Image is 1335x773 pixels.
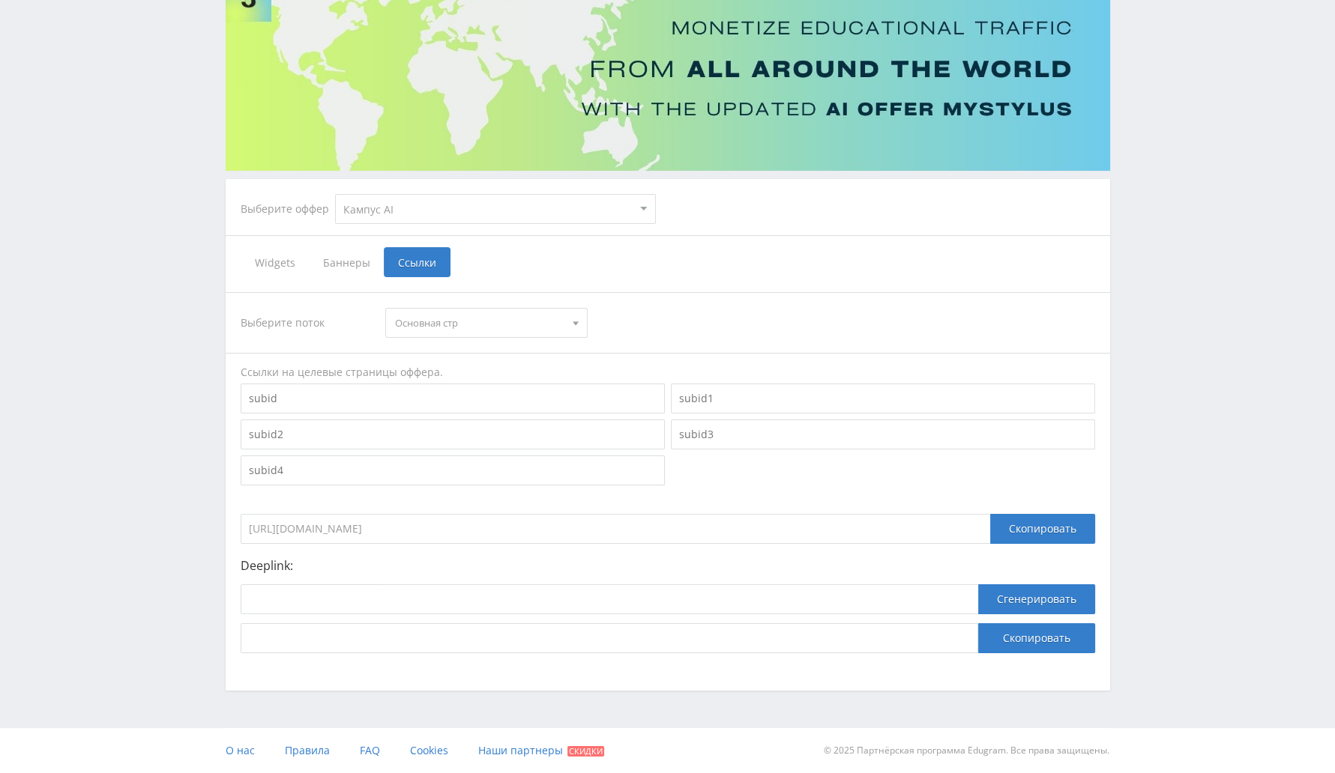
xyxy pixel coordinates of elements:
[241,247,309,277] span: Widgets
[360,728,380,773] a: FAQ
[241,384,665,413] input: subid
[671,384,1095,413] input: subid1
[226,743,255,757] span: О нас
[671,419,1095,449] input: subid3
[567,746,604,757] span: Скидки
[241,308,371,338] div: Выберите поток
[241,365,1095,380] div: Ссылки на целевые страницы оффера.
[978,623,1095,653] button: Скопировать
[990,514,1095,544] div: Скопировать
[241,559,1095,572] p: Deeplink:
[285,728,330,773] a: Правила
[384,247,450,277] span: Ссылки
[410,743,448,757] span: Cookies
[241,455,665,485] input: subid4
[395,309,564,337] span: Основная стр
[360,743,380,757] span: FAQ
[478,728,604,773] a: Наши партнеры Скидки
[478,743,563,757] span: Наши партнеры
[978,584,1095,614] button: Сгенерировать
[241,203,335,215] div: Выберите оффер
[309,247,384,277] span: Баннеры
[241,419,665,449] input: subid2
[226,728,255,773] a: О нас
[285,743,330,757] span: Правила
[675,728,1109,773] div: © 2025 Партнёрская программа Edugram. Все права защищены.
[410,728,448,773] a: Cookies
